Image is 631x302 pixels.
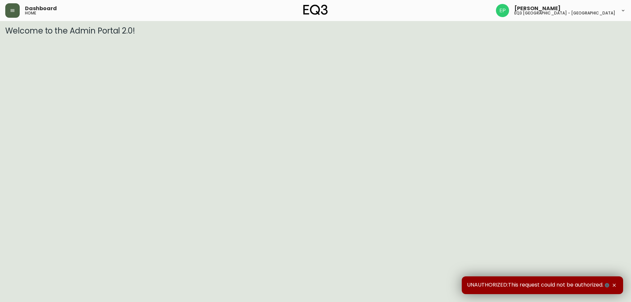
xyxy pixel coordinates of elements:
[514,6,561,11] span: [PERSON_NAME]
[5,26,626,35] h3: Welcome to the Admin Portal 2.0!
[467,282,611,289] span: UNAUTHORIZED:This request could not be authorized.
[25,11,36,15] h5: home
[303,5,328,15] img: logo
[496,4,509,17] img: edb0eb29d4ff191ed42d19acdf48d771
[25,6,57,11] span: Dashboard
[514,11,615,15] h5: eq3 [GEOGRAPHIC_DATA] - [GEOGRAPHIC_DATA]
